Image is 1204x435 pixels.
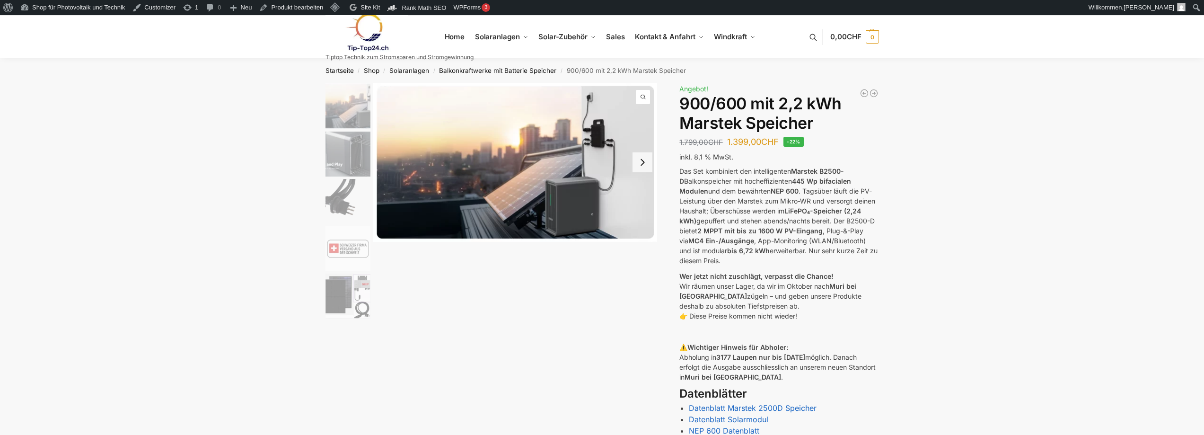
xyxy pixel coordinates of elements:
[606,32,625,41] span: Sales
[373,83,658,242] img: Balkonkraftwerk mit Marstek Speicher
[325,179,370,224] img: Anschlusskabel-3meter_schweizer-stecker
[325,132,370,177] img: Marstek Balkonkraftwerk
[830,23,879,51] a: 0,00CHF 0
[685,373,781,381] strong: Muri bei [GEOGRAPHIC_DATA]
[325,13,408,52] img: Solaranlagen, Speicheranlagen und Energiesparprodukte
[364,67,379,74] a: Shop
[354,67,364,75] span: /
[716,353,805,361] strong: 3177 Laupen nur bis [DATE]
[482,3,490,12] div: 3
[1177,3,1186,11] img: Benutzerbild von Rupert Spoddig
[631,16,708,58] a: Kontakt & Anfahrt
[860,89,869,98] a: Steckerkraftwerk mit 8 KW Speicher und 8 Solarmodulen mit 3600 Watt
[556,67,566,75] span: /
[830,32,861,41] span: 0,00
[783,137,804,147] span: -22%
[771,187,799,195] strong: NEP 600
[689,403,817,413] a: Datenblatt Marstek 2500D Speicher
[325,226,370,271] img: ChatGPT Image 29. März 2025, 12_41_06
[847,32,861,41] span: CHF
[538,32,588,41] span: Solar-Zubehör
[602,16,629,58] a: Sales
[679,153,733,161] span: inkl. 8,1 % MwSt.
[379,67,389,75] span: /
[679,138,723,147] bdi: 1.799,00
[360,4,380,11] span: Site Kit
[325,67,354,74] a: Startseite
[697,227,823,235] strong: 2 MPPT mit bis zu 1600 W PV-Eingang
[471,16,532,58] a: Solaranlagen
[475,32,520,41] span: Solaranlagen
[708,138,723,147] span: CHF
[761,137,779,147] span: CHF
[679,272,834,280] strong: Wer jetzt nicht zuschlägt, verpasst die Chance!
[688,237,754,245] strong: MC4 Ein-/Ausgänge
[679,386,879,402] h3: Datenblätter
[325,54,474,60] p: Tiptop Technik zum Stromsparen und Stromgewinnung
[389,67,429,74] a: Solaranlagen
[727,137,779,147] bdi: 1.399,00
[679,94,879,133] h1: 900/600 mit 2,2 kWh Marstek Speicher
[869,89,879,98] a: Steckerkraftwerk mit 8 KW Speicher und 8 Solarmodulen mit 3600 Watt
[689,415,768,424] a: Datenblatt Solarmodul
[373,83,658,242] a: Balkonkraftwerk mit Marstek Speicher5 1
[710,16,760,58] a: Windkraft
[325,83,370,129] img: Balkonkraftwerk mit Marstek Speicher
[679,342,879,382] p: ⚠️ Abholung in möglich. Danach erfolgt die Ausgabe ausschliesslich an unserem neuen Standort in .
[402,4,446,11] span: Rank Math SEO
[679,166,879,266] p: Das Set kombiniert den intelligenten Balkonspeicher mit hocheffizienten und dem bewährten . Tagsü...
[308,58,896,83] nav: Breadcrumb
[687,343,788,351] strong: Wichtiger Hinweis für Abholer:
[429,67,439,75] span: /
[679,85,708,93] span: Angebot!
[830,15,879,59] nav: Cart contents
[325,274,370,319] img: Balkonkraftwerk 860
[866,30,879,44] span: 0
[633,152,652,172] button: Next slide
[727,247,770,255] strong: bis 6,72 kWh
[679,271,879,321] p: Wir räumen unser Lager, da wir im Oktober nach zügeln – und geben unsere Produkte deshalb zu abso...
[439,67,556,74] a: Balkonkraftwerke mit Batterie Speicher
[714,32,747,41] span: Windkraft
[1124,4,1174,11] span: [PERSON_NAME]
[535,16,600,58] a: Solar-Zubehör
[635,32,695,41] span: Kontakt & Anfahrt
